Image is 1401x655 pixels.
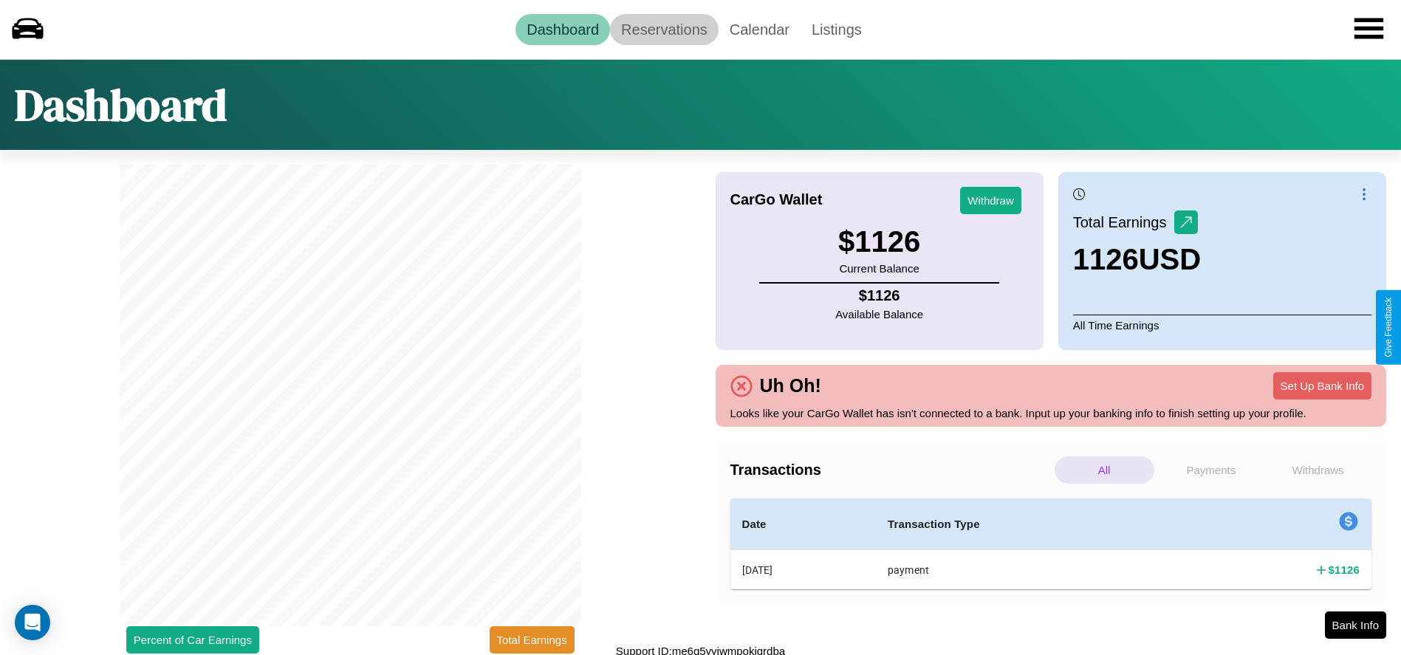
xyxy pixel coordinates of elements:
[730,462,1051,479] h4: Transactions
[719,14,801,45] a: Calendar
[1073,209,1174,236] p: Total Earnings
[838,258,920,278] p: Current Balance
[835,287,923,304] h4: $ 1126
[15,605,50,640] div: Open Intercom Messenger
[801,14,873,45] a: Listings
[1273,372,1371,399] button: Set Up Bank Info
[1055,456,1154,484] p: All
[1383,298,1394,357] div: Give Feedback
[1329,562,1360,577] h4: $ 1126
[835,304,923,324] p: Available Balance
[15,75,227,135] h1: Dashboard
[730,550,876,590] th: [DATE]
[876,550,1185,590] th: payment
[1325,611,1386,639] button: Bank Info
[1268,456,1368,484] p: Withdraws
[838,225,920,258] h3: $ 1126
[1162,456,1261,484] p: Payments
[960,187,1021,214] button: Withdraw
[888,515,1174,533] h4: Transaction Type
[1073,243,1201,276] h3: 1126 USD
[753,375,829,397] h4: Uh Oh!
[730,403,1372,423] p: Looks like your CarGo Wallet has isn't connected to a bank. Input up your banking info to finish ...
[610,14,719,45] a: Reservations
[490,626,575,654] button: Total Earnings
[730,498,1372,589] table: simple table
[1073,315,1371,335] p: All Time Earnings
[742,515,864,533] h4: Date
[126,626,259,654] button: Percent of Car Earnings
[515,14,610,45] a: Dashboard
[730,191,823,208] h4: CarGo Wallet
